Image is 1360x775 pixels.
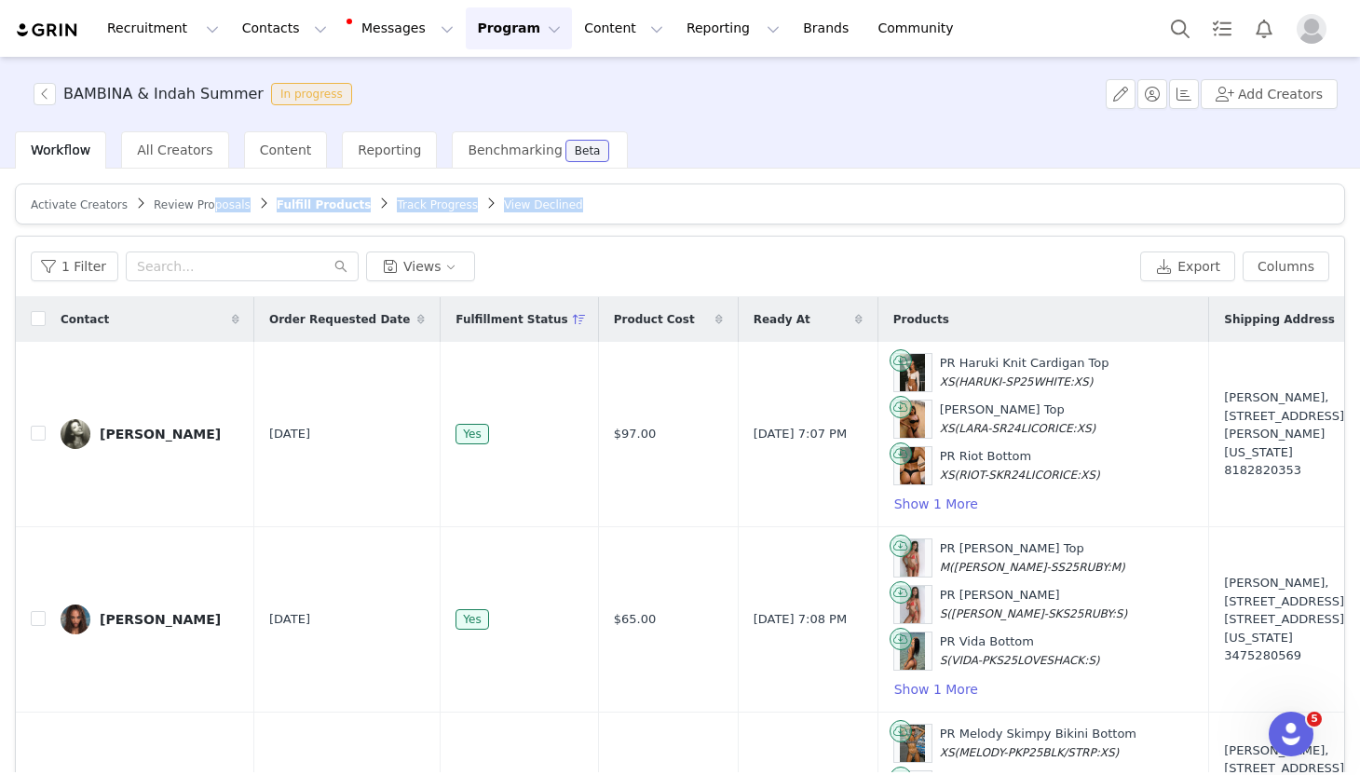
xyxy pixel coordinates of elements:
[137,143,212,157] span: All Creators
[949,561,1125,574] span: ([PERSON_NAME]-SS25RUBY:M)
[1224,388,1355,480] div: [PERSON_NAME], [STREET_ADDRESS][PERSON_NAME][US_STATE]
[940,539,1125,576] div: PR [PERSON_NAME] Top
[955,375,1094,388] span: (HARUKI-SP25WHITE:XS)
[575,145,601,156] div: Beta
[31,198,128,211] span: Activate Creators
[900,401,925,438] img: Product Image
[893,678,979,700] button: Show 1 More
[940,354,1109,390] div: PR Haruki Knit Cardigan Top
[1140,252,1235,281] button: Export
[269,610,310,629] span: [DATE]
[754,610,847,629] span: [DATE] 7:08 PM
[867,7,973,49] a: Community
[1202,7,1243,49] a: Tasks
[940,725,1136,761] div: PR Melody Skimpy Bikini Bottom
[31,143,90,157] span: Workflow
[154,198,251,211] span: Review Proposals
[900,354,925,391] img: Product Image
[468,143,562,157] span: Benchmarking
[339,7,465,49] button: Messages
[1224,646,1355,665] div: 3475280569
[1201,79,1338,109] button: Add Creators
[900,586,925,623] img: Product Image
[260,143,312,157] span: Content
[940,607,947,620] span: S
[955,746,1120,759] span: (MELODY-PKP25BLK/STRP:XS)
[1297,14,1326,44] img: placeholder-profile.jpg
[893,311,949,328] span: Products
[940,746,955,759] span: XS
[940,422,955,435] span: XS
[61,311,109,328] span: Contact
[946,654,1099,667] span: (VIDA-PKS25LOVESHACK:S)
[269,425,310,443] span: [DATE]
[893,493,979,515] button: Show 1 More
[61,605,90,634] img: cd97f7d4-ae7f-4586-aad4-3f2016dd2cc7.jpg
[955,469,1100,482] span: (RIOT-SKR24LICORICE:XS)
[675,7,791,49] button: Reporting
[940,375,955,388] span: XS
[1243,252,1329,281] button: Columns
[900,539,925,577] img: Product Image
[334,260,347,273] i: icon: search
[61,605,239,634] a: [PERSON_NAME]
[456,424,488,444] span: Yes
[61,419,239,449] a: [PERSON_NAME]
[34,83,360,105] span: [object Object]
[955,422,1096,435] span: (LARA-SR24LICORICE:XS)
[1244,7,1285,49] button: Notifications
[900,725,925,762] img: Product Image
[466,7,572,49] button: Program
[1224,574,1355,665] div: [PERSON_NAME], [STREET_ADDRESS]. [STREET_ADDRESS][US_STATE]
[366,252,475,281] button: Views
[126,252,359,281] input: Search...
[96,7,230,49] button: Recruitment
[940,469,955,482] span: XS
[1285,14,1345,44] button: Profile
[754,425,847,443] span: [DATE] 7:07 PM
[946,607,1127,620] span: ([PERSON_NAME]-SKS25RUBY:S)
[100,427,221,442] div: [PERSON_NAME]
[15,21,80,39] img: grin logo
[358,143,421,157] span: Reporting
[940,654,947,667] span: S
[397,198,477,211] span: Track Progress
[614,311,695,328] span: Product Cost
[940,401,1096,437] div: [PERSON_NAME] Top
[504,198,583,211] span: View Declined
[456,609,488,630] span: Yes
[1307,712,1322,727] span: 5
[900,447,925,484] img: Product Image
[900,632,925,670] img: Product Image
[61,419,90,449] img: b9dac0f7-ff07-4c07-859d-94fd3ab2622c.jpg
[100,612,221,627] div: [PERSON_NAME]
[940,447,1100,483] div: PR Riot Bottom
[940,561,949,574] span: M
[456,311,567,328] span: Fulfillment Status
[1224,461,1355,480] div: 8182820353
[1160,7,1201,49] button: Search
[31,252,118,281] button: 1 Filter
[754,311,810,328] span: Ready At
[63,83,264,105] h3: BAMBINA & Indah Summer
[614,610,657,629] span: $65.00
[614,425,657,443] span: $97.00
[269,311,410,328] span: Order Requested Date
[271,83,352,105] span: In progress
[277,198,372,211] span: Fulfill Products
[573,7,674,49] button: Content
[1224,311,1335,328] span: Shipping Address
[792,7,865,49] a: Brands
[940,586,1127,622] div: PR [PERSON_NAME]
[940,632,1100,669] div: PR Vida Bottom
[231,7,338,49] button: Contacts
[1269,712,1313,756] iframe: Intercom live chat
